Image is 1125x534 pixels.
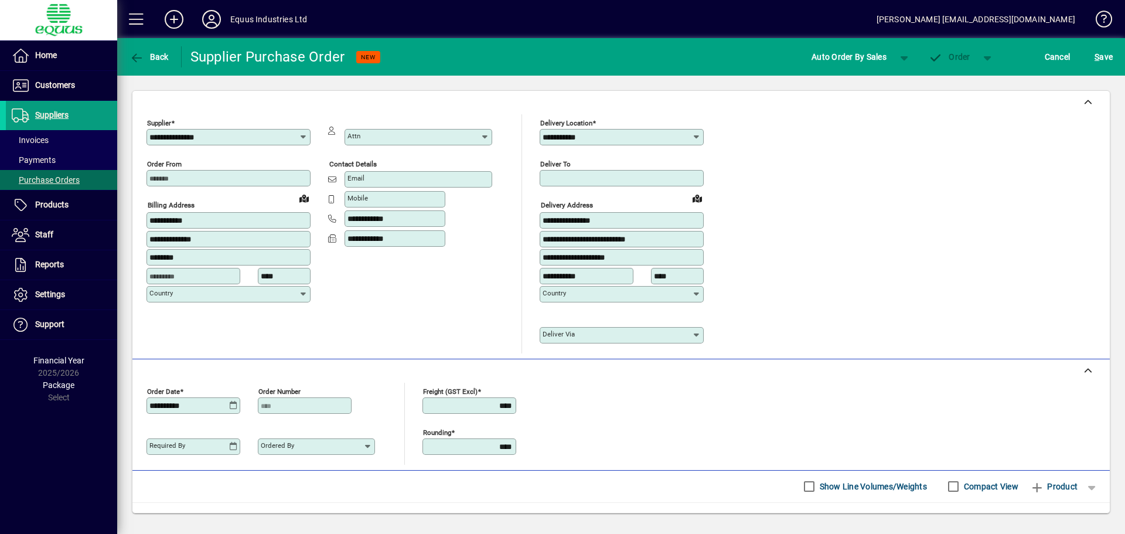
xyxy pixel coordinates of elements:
[1030,477,1078,496] span: Product
[295,189,313,208] a: View on map
[1095,47,1113,66] span: ave
[543,330,575,338] mat-label: Deliver via
[6,310,117,339] a: Support
[258,387,301,395] mat-label: Order number
[423,428,451,436] mat-label: Rounding
[147,387,180,395] mat-label: Order date
[35,290,65,299] span: Settings
[688,189,707,208] a: View on map
[806,46,892,67] button: Auto Order By Sales
[230,10,308,29] div: Equus Industries Ltd
[929,52,970,62] span: Order
[962,481,1018,492] label: Compact View
[149,441,185,450] mat-label: Required by
[147,119,171,127] mat-label: Supplier
[35,200,69,209] span: Products
[12,155,56,165] span: Payments
[33,356,84,365] span: Financial Year
[6,220,117,250] a: Staff
[43,380,74,390] span: Package
[1042,46,1073,67] button: Cancel
[127,46,172,67] button: Back
[35,260,64,269] span: Reports
[423,387,478,395] mat-label: Freight (GST excl)
[347,174,364,182] mat-label: Email
[193,9,230,30] button: Profile
[347,132,360,140] mat-label: Attn
[1045,47,1071,66] span: Cancel
[543,289,566,297] mat-label: Country
[6,170,117,190] a: Purchase Orders
[817,481,927,492] label: Show Line Volumes/Weights
[6,41,117,70] a: Home
[361,53,376,61] span: NEW
[12,175,80,185] span: Purchase Orders
[877,10,1075,29] div: [PERSON_NAME] [EMAIL_ADDRESS][DOMAIN_NAME]
[6,280,117,309] a: Settings
[261,441,294,450] mat-label: Ordered by
[35,110,69,120] span: Suppliers
[190,47,345,66] div: Supplier Purchase Order
[35,319,64,329] span: Support
[35,230,53,239] span: Staff
[149,289,173,297] mat-label: Country
[12,135,49,145] span: Invoices
[1095,52,1099,62] span: S
[540,119,592,127] mat-label: Delivery Location
[35,80,75,90] span: Customers
[1092,46,1116,67] button: Save
[1087,2,1110,40] a: Knowledge Base
[6,250,117,280] a: Reports
[35,50,57,60] span: Home
[812,47,887,66] span: Auto Order By Sales
[129,52,169,62] span: Back
[6,130,117,150] a: Invoices
[923,46,976,67] button: Order
[347,194,368,202] mat-label: Mobile
[155,9,193,30] button: Add
[6,71,117,100] a: Customers
[540,160,571,168] mat-label: Deliver To
[6,191,117,220] a: Products
[147,160,182,168] mat-label: Order from
[1024,476,1083,497] button: Product
[6,150,117,170] a: Payments
[117,46,182,67] app-page-header-button: Back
